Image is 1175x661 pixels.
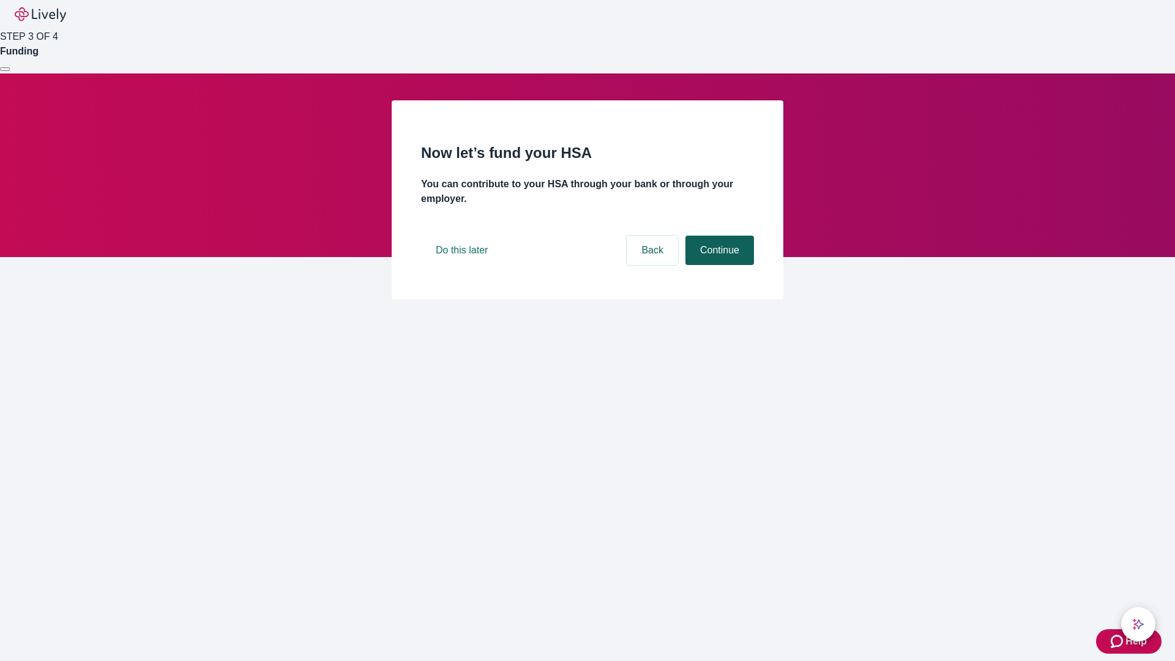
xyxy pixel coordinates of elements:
svg: Lively AI Assistant [1132,618,1144,630]
img: Lively [15,7,66,22]
svg: Zendesk support icon [1111,634,1125,649]
button: Do this later [421,236,502,265]
span: Help [1125,634,1147,649]
button: chat [1121,607,1155,641]
button: Continue [685,236,754,265]
button: Back [627,236,678,265]
button: Zendesk support iconHelp [1096,629,1162,654]
h2: Now let’s fund your HSA [421,142,754,164]
h4: You can contribute to your HSA through your bank or through your employer. [421,177,754,206]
